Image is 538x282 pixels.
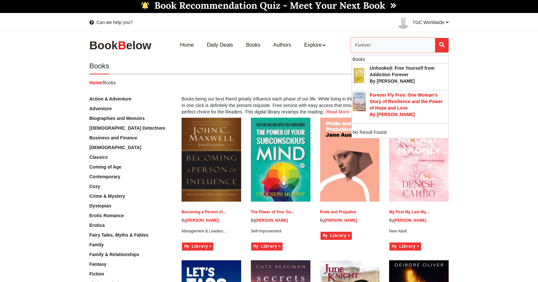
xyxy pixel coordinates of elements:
p: By [PERSON_NAME] [370,111,448,118]
button: My Library [182,242,213,251]
p: Self-Improvement [251,229,310,234]
p: By [PERSON_NAME] [370,78,448,84]
img: Pride and Prejudice [320,118,380,202]
p: New Adult [389,229,449,234]
a: [PERSON_NAME] [325,218,357,223]
a: Crime & Mystery [89,194,125,199]
a: Coming of Age [89,164,121,170]
a: Fiction [89,271,104,276]
a: Dystopian [89,203,111,208]
a: Erotica [89,223,105,228]
p: / [89,79,449,86]
a: Home [174,35,200,55]
p: John C. Maxwell [182,218,241,223]
img: BookBelow Logo [89,39,154,52]
a: Family [89,242,104,247]
button: Search [435,38,449,53]
button: My Library [389,242,421,251]
a: Business and Finance [89,135,137,140]
button: My Library [251,242,283,251]
a: Erotic Romance [89,213,124,218]
li: No Result Found [353,129,448,136]
p: Forever Fly Free: One Woman's Story of Resilience and the Power of Hope and Love [370,92,448,111]
a: Action & Adventure [89,96,131,101]
h2: Pride and Prejudice [320,210,380,214]
a: Unhooked: Free Yourself from Addiction Forever By [PERSON_NAME] [353,65,448,89]
div: Books being our best friend greatly influence each phase of our life. While living in this digita... [182,96,449,115]
li: Books [353,56,448,64]
a: [PERSON_NAME] [394,218,426,223]
img: 1750786541.png [353,92,366,111]
a: Fantasy [89,262,106,267]
a: Contemporary [89,174,120,179]
h2: The Power of Your Subconscious Mind [251,210,310,214]
img: Becoming a Person of Influence [182,118,241,202]
a: Fairy Tales, Myths & Fables [89,232,149,238]
img: 1733498028.png [353,65,366,86]
a: The Power of Your Su... [251,210,294,214]
a: [PERSON_NAME] [255,218,288,223]
span: TGC Worldwide [412,20,449,25]
a: Pride and Prejudice [320,210,356,214]
a: Can we help you? [89,19,133,26]
input: Search for Books [351,38,435,53]
a: [PERSON_NAME] [186,218,219,223]
a: Authors [267,35,297,55]
p: Denise Carbo [389,218,449,223]
a: Explore [297,35,332,55]
a: [DEMOGRAPHIC_DATA] [89,145,141,150]
a: Daily Deals [200,35,240,55]
p: Management & Leadership [182,229,241,234]
span: Books [103,80,116,85]
a: Biographies and Memoirs [89,116,145,121]
img: My First My Last My Only [389,118,449,202]
p: Unhooked: Free Yourself from Addiction Forever [370,65,448,78]
p: Joseph Murphy [251,218,310,223]
h2: My First My Last My Only [389,210,449,214]
a: Cozy [89,184,100,189]
a: Becoming a Person of... [182,210,226,214]
a: Adventure [89,106,112,111]
a: Forever Fly Free: One Woman's Story of Resilience and the Power of Hope and Love By [PERSON_NAME] [353,92,448,123]
img: The Power of Your Subconscious Mind [251,118,310,202]
button: My Library [320,232,352,240]
a: Classics [89,155,108,160]
a: TGC Worldwide [392,13,449,31]
a: My First My Last My... [389,210,429,214]
a: Family & Relationships [89,252,139,257]
a: Home [89,80,102,85]
h1: Books [89,62,109,75]
h2: Becoming a Person of Influence [182,210,241,214]
a: Read More [326,109,350,114]
a: Books [240,35,267,55]
img: user-default.png [397,16,410,29]
a: [DEMOGRAPHIC_DATA] Detectives [89,125,165,131]
p: Jane Austen [320,218,380,223]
